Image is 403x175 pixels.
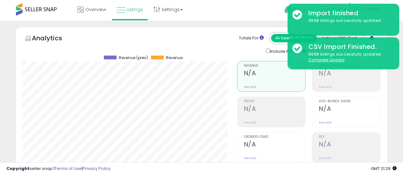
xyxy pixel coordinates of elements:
a: Help [279,1,318,21]
small: Prev: N/A [244,156,256,160]
span: Avg. Buybox Share [319,100,380,103]
button: All Selected Listings [271,34,317,42]
small: Prev: N/A [319,121,331,125]
small: Prev: N/A [244,85,256,89]
span: Overview [85,6,106,13]
div: 9998 listings successfully updated. [304,51,394,63]
span: Profit [244,100,306,103]
small: Prev: N/A [319,156,331,160]
i: Get Help [284,6,292,14]
strong: Copyright [6,165,30,172]
span: Revenue (prev) [119,56,148,60]
h5: Analytics [32,34,75,44]
small: Prev: N/A [319,85,331,89]
div: Totals For [239,35,264,41]
h2: N/A [244,105,306,114]
small: Prev: N/A [244,121,256,125]
span: ROI [319,135,380,139]
h2: N/A [244,141,306,149]
span: Revenue [244,64,306,68]
span: Listings [126,6,143,13]
div: seller snap | | [6,166,111,172]
h2: N/A [319,141,380,149]
a: Privacy Policy [83,165,111,172]
h2: N/A [319,105,380,114]
h2: N/A [244,70,306,78]
u: Complete Update [308,57,344,63]
div: Import finished [304,9,394,18]
div: CSV Import Finished. [304,42,394,51]
h2: N/A [319,70,380,78]
span: Ordered Items [244,135,306,139]
a: Terms of Use [54,165,82,172]
span: 2025-08-16 21:29 GMT [371,165,397,172]
div: Include Returns [261,47,314,55]
div: 9998 listings successfully updated. [304,18,394,24]
span: Revenue [166,56,183,60]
